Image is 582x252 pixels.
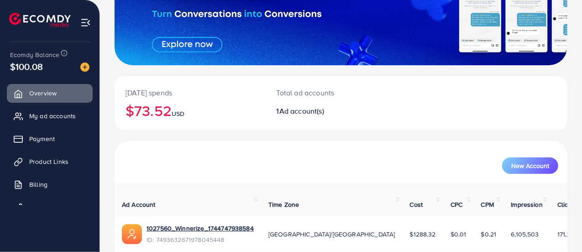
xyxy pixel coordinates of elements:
span: ID: 7493632671978045448 [147,235,254,244]
p: Total ad accounts [277,87,368,98]
span: [GEOGRAPHIC_DATA]/[GEOGRAPHIC_DATA] [268,230,395,239]
a: Overview [7,84,93,102]
span: Cost [410,200,423,209]
a: Product Links [7,152,93,171]
img: ic-ads-acc.e4c84228.svg [122,224,142,244]
span: New Account [511,163,549,169]
span: Product Links [29,157,68,166]
span: Ecomdy Balance [10,50,59,59]
a: My ad accounts [7,107,93,125]
span: USD [172,109,184,118]
img: image [80,63,89,72]
span: 6,105,503 [511,230,539,239]
img: menu [80,17,91,28]
a: Affiliate Program [7,198,93,216]
a: Payment [7,130,93,148]
img: logo [9,13,71,27]
a: Billing [7,175,93,194]
span: My ad accounts [29,111,76,121]
span: Overview [29,89,57,98]
button: New Account [502,157,558,174]
h2: $73.52 [126,102,255,119]
span: Time Zone [268,200,299,209]
span: CPM [481,200,494,209]
h2: 1 [277,107,368,115]
span: Clicks [557,200,575,209]
a: 1027560_Winnerize_1744747938584 [147,224,254,233]
span: $1288.32 [410,230,436,239]
span: Affiliate Program [29,203,78,212]
p: [DATE] spends [126,87,255,98]
iframe: Chat [543,211,575,245]
span: $100.08 [10,60,43,73]
span: $0.21 [481,230,497,239]
span: Impression [511,200,543,209]
span: Billing [29,180,47,189]
span: Ad Account [122,200,156,209]
span: $0.01 [451,230,467,239]
span: Ad account(s) [279,106,324,116]
span: Payment [29,134,55,143]
span: CPC [451,200,462,209]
